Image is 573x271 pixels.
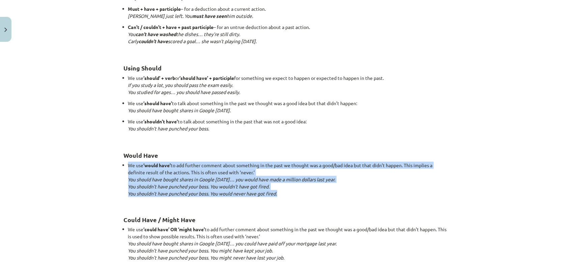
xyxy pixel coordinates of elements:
[144,226,205,232] strong: ‘could have’ OR ‘might have’
[144,162,171,168] strong: ‘would have’
[124,64,162,72] strong: Using Should
[4,28,7,32] img: icon-close-lesson-0947bae3869378f0d4975bcd49f059093ad1ed9edebbc8119c70593378902aed.svg
[128,13,253,19] em: [PERSON_NAME] just left. You him outside.
[128,100,450,114] p: We use to talk about something in the past we thought was a good idea but that didn’t happen:
[128,107,231,113] em: You should have bought shares in Google [DATE].
[128,24,214,30] strong: Can’t / couldn’t + have + past participle
[128,176,336,182] em: You should have bought shares in Google [DATE]… you would have made a million dollars last year.
[124,151,159,159] strong: Would Have
[128,24,450,52] p: – for an untrue deduction about a past action.
[128,89,240,95] em: You studied for ages… you should have passed easily.
[128,254,285,261] em: You shouldn’t have punched your boss. You might never have lost your job.
[136,31,176,37] strong: can’t have washed
[128,74,450,96] p: We use or for something we expect to happen or expected to happen in the past.
[128,190,277,197] em: You shouldn’t have punched your boss. You would never have got fired.
[180,75,234,81] strong: ‘should have’ + participle
[144,75,175,81] strong: ‘should’ + verb
[128,162,450,204] li: We use to add further comment about something in the past we thought was a good/bad idea but that...
[128,6,181,12] strong: Must + have + participle
[128,82,233,88] em: If you study a lot, you should pass the exam easily.
[139,38,168,44] strong: couldn’t have
[128,31,240,37] em: You the dishes… they’re still dirty.
[128,226,450,261] li: We use to add further comment about something in the past we thought was a good/bad idea but that...
[144,118,178,124] strong: ‘shouldn’t have’
[124,216,196,223] strong: Could Have / Might Have
[128,118,450,139] p: We use to talk about something in the past that was not a good idea:
[193,13,227,19] strong: must have seen
[144,100,172,106] strong: ‘should have’
[128,183,270,189] em: You shouldn’t have punched your boss. You wouldn’t have got fired.
[128,5,450,20] p: – for a deduction about a current action.
[128,247,273,253] em: You shouldn’t have punched your boss. You might have kept your job.
[128,125,209,131] em: You shouldn’t have punched your boss.
[128,240,337,246] em: You should have bought shares in Google [DATE]… you could have paid off your mortgage last year.
[128,38,257,44] em: Carly scored a goal… she wasn’t playing [DATE].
